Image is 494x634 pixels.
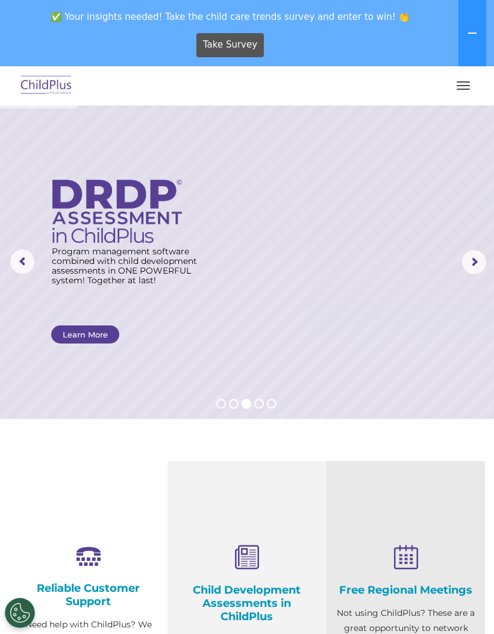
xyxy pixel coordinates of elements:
rs-layer: Program management software combined with child development assessments in ONE POWERFUL system! T... [52,246,210,285]
h4: Free Regional Meetings [336,583,476,597]
span: Take Survey [203,34,257,55]
a: Take Survey [196,33,264,57]
img: DRDP Assessment in ChildPlus [52,180,182,243]
img: ChildPlus by Procare Solutions [18,72,75,100]
button: Cookies Settings [5,598,35,628]
span: ✅ Your insights needed! Take the child care trends survey and enter to win! 👏 [5,5,456,28]
h4: Child Development Assessments in ChildPlus [177,583,317,623]
h4: Reliable Customer Support [18,582,158,608]
a: Learn More [51,325,119,344]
